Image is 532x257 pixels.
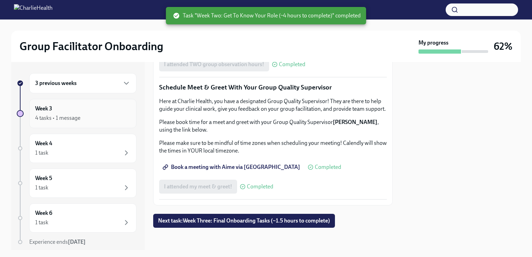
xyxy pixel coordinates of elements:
[173,12,361,20] span: Task "Week Two: Get To Know Your Role (~4 hours to complete)" completed
[164,164,300,171] span: Book a meeting with Aime via [GEOGRAPHIC_DATA]
[68,239,86,245] strong: [DATE]
[35,219,48,226] div: 1 task
[17,99,136,128] a: Week 34 tasks • 1 message
[159,98,387,113] p: Here at Charlie Health, you have a designated Group Quality Supervisor! They are there to help gu...
[159,139,387,155] p: Please make sure to be mindful of time zones when scheduling your meeting! Calendly will show the...
[35,149,48,157] div: 1 task
[418,39,448,47] strong: My progress
[17,169,136,198] a: Week 51 task
[153,214,335,228] button: Next task:Week Three: Final Onboarding Tasks (~1.5 hours to complete)
[35,209,52,217] h6: Week 6
[35,174,52,182] h6: Week 5
[333,119,377,125] strong: [PERSON_NAME]
[315,164,341,170] span: Completed
[17,203,136,233] a: Week 61 task
[29,239,86,245] span: Experience ends
[158,217,330,224] span: Next task : Week Three: Final Onboarding Tasks (~1.5 hours to complete)
[35,184,48,192] div: 1 task
[19,39,163,53] h2: Group Facilitator Onboarding
[35,114,80,122] div: 4 tasks • 1 message
[35,140,52,147] h6: Week 4
[29,73,136,93] div: 3 previous weeks
[279,62,305,67] span: Completed
[494,40,513,53] h3: 62%
[35,105,52,112] h6: Week 3
[14,4,53,15] img: CharlieHealth
[17,134,136,163] a: Week 41 task
[159,160,305,174] a: Book a meeting with Aime via [GEOGRAPHIC_DATA]
[159,83,387,92] p: Schedule Meet & Greet With Your Group Quality Supervisor
[159,118,387,134] p: Please book time for a meet and greet with your Group Quality Supervisor , using the link below.
[247,184,273,189] span: Completed
[35,79,77,87] h6: 3 previous weeks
